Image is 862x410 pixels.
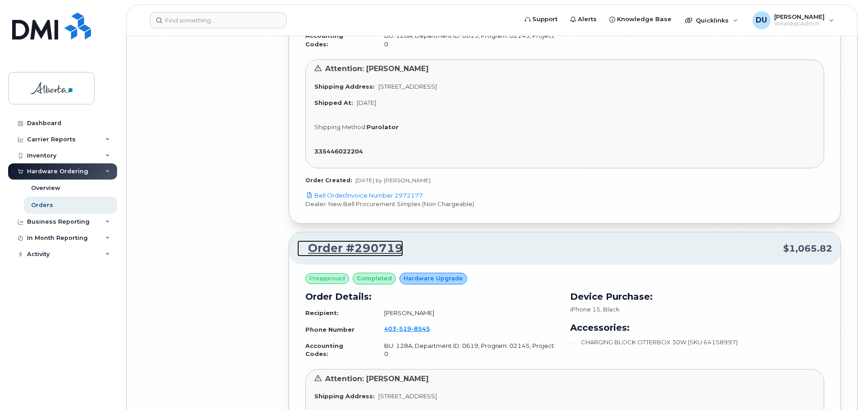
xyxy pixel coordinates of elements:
strong: 335446022204 [314,148,363,155]
strong: Shipped At: [314,99,353,106]
div: Dorothy Unruh [746,11,840,29]
a: Alerts [564,10,603,28]
a: Knowledge Base [603,10,678,28]
a: Support [518,10,564,28]
a: Bell Order/Invoice Number 2972177 [305,192,423,199]
span: completed [357,274,392,283]
span: Shipping Method: [314,123,367,131]
a: Order #290719 [297,240,403,257]
span: 519 [396,325,411,332]
span: DU [756,15,767,26]
a: 335446022204 [314,148,367,155]
p: Dealer: New Bell Procurement Simplex (Non Chargeable) [305,200,824,208]
span: Wireless Admin [774,20,825,27]
span: Alerts [578,15,597,24]
span: Knowledge Base [617,15,671,24]
span: [PERSON_NAME] [774,13,825,20]
strong: Purolator [367,123,399,131]
td: [PERSON_NAME] [376,305,560,321]
div: Quicklinks [679,11,744,29]
span: [DATE] [357,99,376,106]
td: BU: 128A, Department ID: 0619, Program: 02145, Project: 0 [376,338,560,362]
span: Preapproved [309,275,345,283]
span: [STREET_ADDRESS] [378,392,437,400]
span: Attention: [PERSON_NAME] [325,64,429,73]
span: Attention: [PERSON_NAME] [325,374,429,383]
span: $1,065.82 [783,242,832,255]
strong: Shipping Address: [314,392,375,400]
span: [STREET_ADDRESS] [378,83,437,90]
td: BU: 128A, Department ID: 0619, Program: 02145, Project: 0 [376,28,560,52]
span: 8545 [411,325,430,332]
span: [DATE] by [PERSON_NAME] [355,177,431,184]
span: Quicklinks [696,17,729,24]
h3: Accessories: [570,321,824,334]
li: CHARGING BLOCK OTTERBOX 30W (SKU 64158997) [570,338,824,347]
strong: Phone Number [305,326,354,333]
h3: Order Details: [305,290,559,303]
span: iPhone 15 [570,306,600,313]
input: Find something... [150,12,286,28]
strong: Accounting Codes: [305,32,343,48]
strong: Accounting Codes: [305,342,343,358]
strong: Shipping Address: [314,83,375,90]
span: Hardware Upgrade [404,274,463,283]
h3: Device Purchase: [570,290,824,303]
span: , Black [600,306,620,313]
span: 403 [384,325,430,332]
span: Support [532,15,558,24]
strong: Recipient: [305,309,339,316]
strong: Order Created: [305,177,352,184]
a: 4035198545 [384,325,441,332]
